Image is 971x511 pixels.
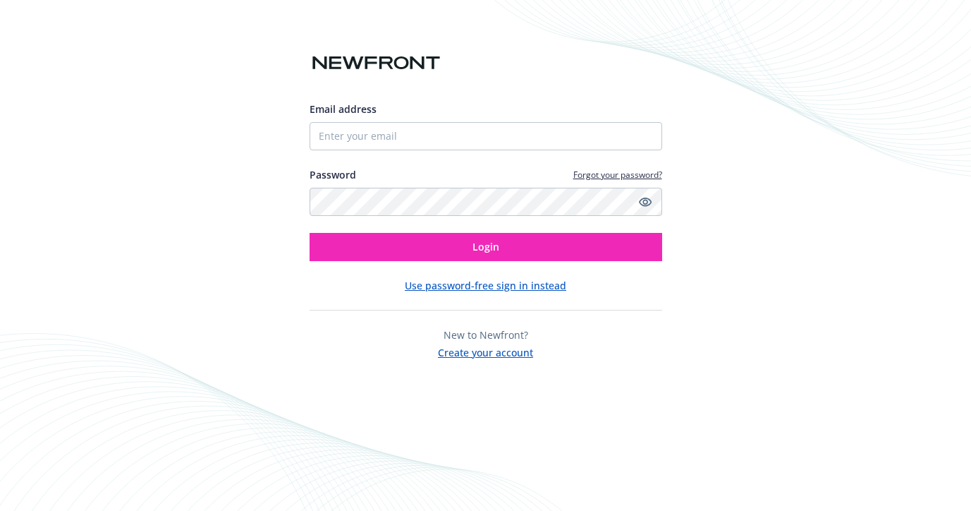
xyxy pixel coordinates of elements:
[438,342,533,360] button: Create your account
[444,328,528,342] span: New to Newfront?
[472,240,499,253] span: Login
[310,51,443,76] img: Newfront logo
[310,167,356,182] label: Password
[310,188,662,216] input: Enter your password
[310,102,377,116] span: Email address
[405,278,566,293] button: Use password-free sign in instead
[637,193,654,210] a: Show password
[573,169,662,181] a: Forgot your password?
[310,233,662,261] button: Login
[310,122,662,150] input: Enter your email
